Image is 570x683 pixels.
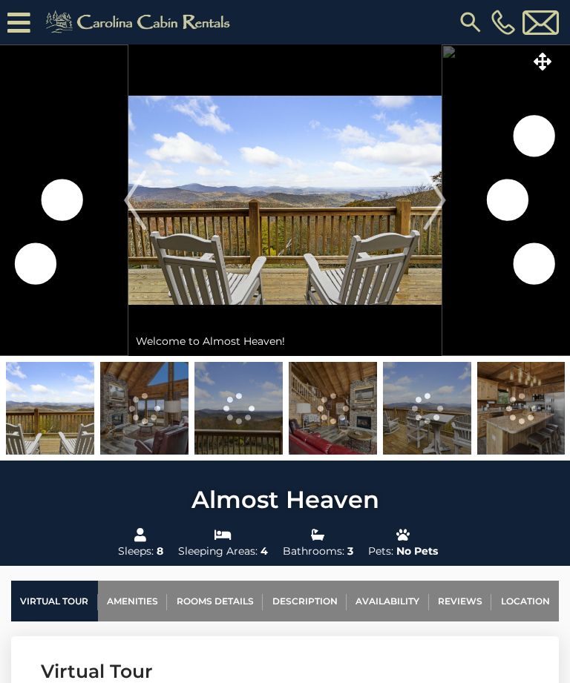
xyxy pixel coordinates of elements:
a: Location [491,581,559,621]
a: Virtual Tour [11,581,98,621]
img: 163272640 [383,362,471,455]
button: Next [423,44,447,356]
img: arrow [124,171,146,230]
img: 163272634 [6,362,94,455]
img: search-regular.svg [457,9,484,36]
img: 163272621 [194,362,283,455]
img: arrow [424,171,446,230]
button: Previous [123,44,147,356]
a: Availability [347,581,429,621]
a: [PHONE_NUMBER] [488,10,519,35]
img: 163272647 [477,362,566,455]
a: Amenities [98,581,168,621]
img: 163272635 [100,362,189,455]
img: 163272611 [289,362,377,455]
img: Khaki-logo.png [38,7,243,37]
a: Reviews [429,581,492,621]
a: Description [263,581,347,621]
div: Welcome to Almost Heaven! [128,326,442,356]
a: Rooms Details [167,581,263,621]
